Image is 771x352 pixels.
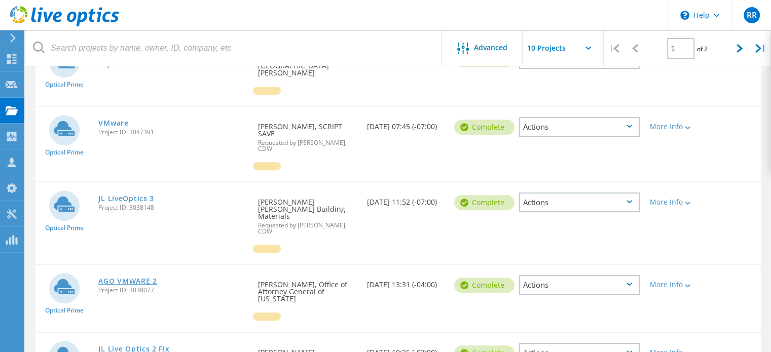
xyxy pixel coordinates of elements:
span: Project ID: 3038077 [98,287,248,293]
div: Actions [519,275,640,295]
span: of 2 [697,45,708,53]
span: Optical Prime [45,149,84,155]
div: [PERSON_NAME], Office of Attorney General of [US_STATE] [253,265,362,312]
div: [PERSON_NAME], SCRIPT SAVE [253,107,362,162]
span: Advanced [474,44,507,51]
span: Requested by [PERSON_NAME], CDW [258,140,357,152]
div: [PERSON_NAME] [PERSON_NAME] Building Materials [253,182,362,245]
span: Requested by [PERSON_NAME], CDW [258,222,357,234]
span: Optical Prime [45,307,84,314]
div: Complete [454,278,515,293]
div: More Info [650,123,697,130]
div: Complete [454,120,515,135]
span: RR [746,11,756,19]
span: Project ID: 3047391 [98,129,248,135]
input: Search projects by name, owner, ID, company, etc [25,30,442,66]
a: VMware [98,120,128,127]
span: Project ID: 3038148 [98,205,248,211]
div: | [604,30,625,66]
div: | [750,30,771,66]
div: [DATE] 11:52 (-07:00) [362,182,449,216]
div: [DATE] 13:31 (-04:00) [362,265,449,298]
svg: \n [680,11,689,20]
a: AGO VMWARE 2 [98,278,157,285]
div: Actions [519,192,640,212]
div: Complete [454,195,515,210]
a: Live Optics Dashboard [10,21,119,28]
span: Optical Prime [45,82,84,88]
span: Optical Prime [45,225,84,231]
div: More Info [650,281,697,288]
div: Actions [519,117,640,137]
a: JL LiveOptics 3 [98,195,154,202]
div: [DATE] 07:45 (-07:00) [362,107,449,140]
div: More Info [650,199,697,206]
